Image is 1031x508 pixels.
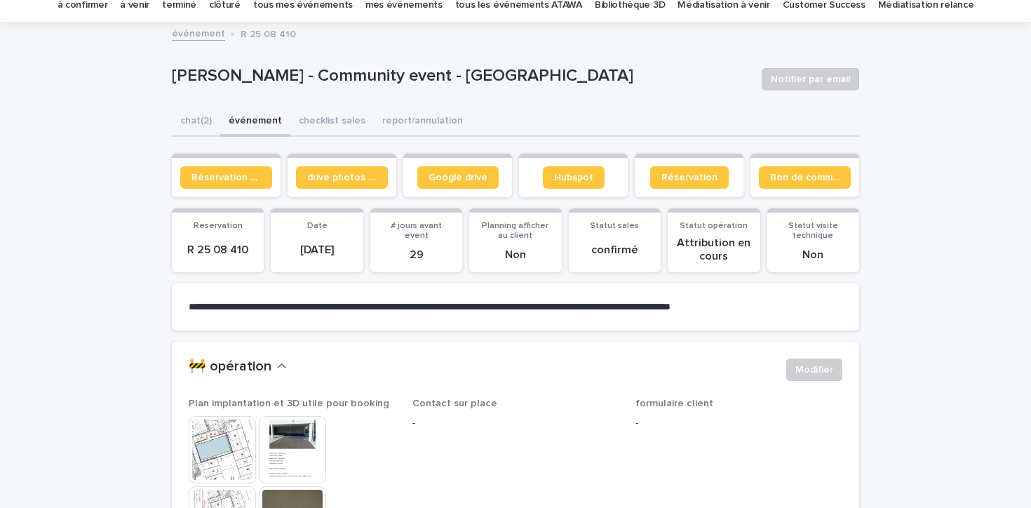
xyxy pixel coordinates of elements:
button: 🚧 opération [189,359,287,375]
span: Reservation [194,222,243,230]
span: Contact sur place [412,399,497,408]
span: Hubspot [554,173,593,182]
p: [PERSON_NAME] - Community event - [GEOGRAPHIC_DATA] [172,66,750,86]
p: R 25 08 410 [180,243,255,257]
button: chat (2) [172,107,220,137]
span: Modifier [795,363,833,377]
button: Notifier par email [762,68,859,91]
span: # jours avant event [391,222,442,240]
span: Bon de commande [770,173,840,182]
p: Non [776,248,851,262]
h2: 🚧 opération [189,359,271,375]
button: report/annulation [374,107,471,137]
button: Modifier [786,359,842,381]
span: drive photos coordinateur [307,173,377,182]
span: Réservation client [191,173,261,182]
p: [DATE] [279,243,354,257]
span: formulaire client [635,399,713,408]
button: événement [220,107,290,137]
span: Notifier par email [771,72,850,86]
p: - [635,416,842,431]
span: Statut opération [680,222,748,230]
span: Google drive [429,173,487,182]
span: Plan implantation et 3D utile pour booking [189,399,389,408]
span: Date [307,222,328,230]
a: Réservation client [180,166,272,189]
span: Planning afficher au client [482,222,548,240]
span: Réservation [661,173,717,182]
p: - [412,416,619,431]
button: checklist sales [290,107,374,137]
span: Statut visite technique [788,222,838,240]
p: Non [478,248,553,262]
p: 29 [379,248,454,262]
p: R 25 08 410 [241,25,296,41]
a: drive photos coordinateur [296,166,388,189]
p: confirmé [577,243,652,257]
p: Attribution en cours [676,236,751,263]
a: Bon de commande [759,166,851,189]
a: Hubspot [543,166,605,189]
a: Réservation [650,166,729,189]
span: Statut sales [590,222,639,230]
a: événement [172,25,225,41]
a: Google drive [417,166,499,189]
